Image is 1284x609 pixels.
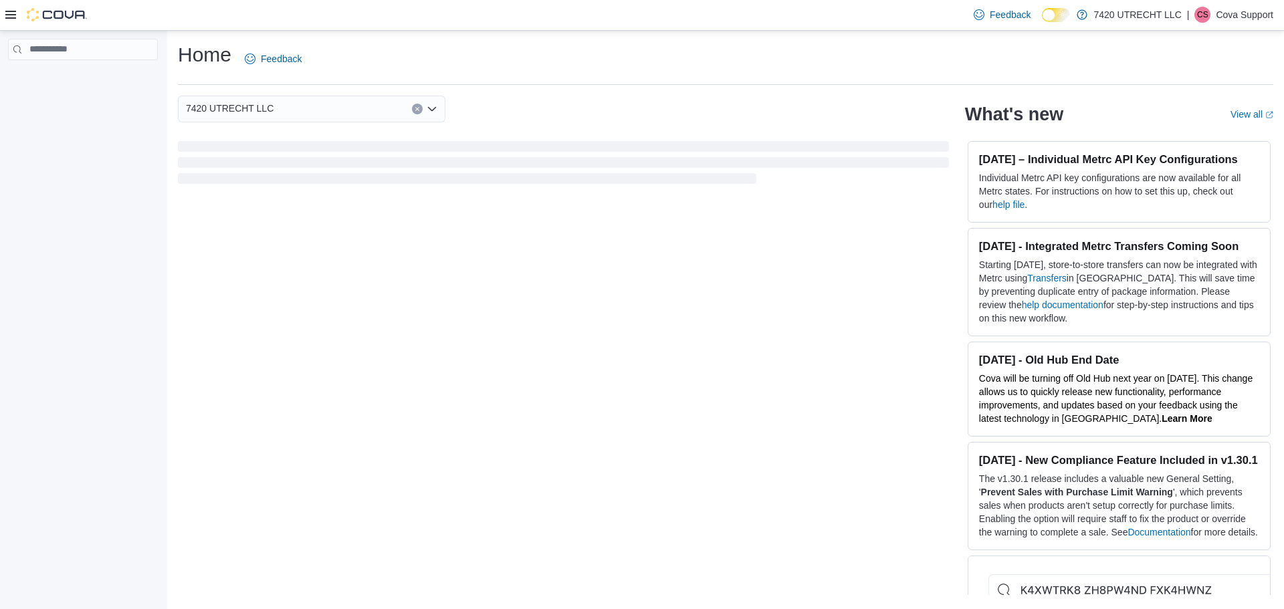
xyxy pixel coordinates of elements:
span: CS [1197,7,1208,23]
svg: External link [1265,111,1273,119]
a: Feedback [968,1,1036,28]
span: 7420 UTRECHT LLC [186,100,274,116]
a: help file [992,199,1025,210]
p: 7420 UTRECHT LLC [1094,7,1182,23]
h3: [DATE] - Integrated Metrc Transfers Coming Soon [979,239,1259,253]
p: The v1.30.1 release includes a valuable new General Setting, ' ', which prevents sales when produ... [979,472,1259,539]
h3: [DATE] - Old Hub End Date [979,353,1259,366]
img: Cova [27,8,87,21]
input: Dark Mode [1042,8,1070,22]
strong: Prevent Sales with Purchase Limit Warning [981,487,1173,497]
p: Cova Support [1216,7,1273,23]
button: Open list of options [427,104,437,114]
a: Feedback [239,45,307,72]
a: View allExternal link [1230,109,1273,120]
p: Starting [DATE], store-to-store transfers can now be integrated with Metrc using in [GEOGRAPHIC_D... [979,258,1259,325]
h1: Home [178,41,231,68]
span: Feedback [990,8,1031,21]
span: Loading [178,144,949,187]
h2: What's new [965,104,1063,125]
nav: Complex example [8,63,158,95]
button: Clear input [412,104,423,114]
p: Individual Metrc API key configurations are now available for all Metrc states. For instructions ... [979,171,1259,211]
a: Documentation [1128,527,1190,537]
a: Transfers [1027,273,1067,283]
span: Cova will be turning off Old Hub next year on [DATE]. This change allows us to quickly release ne... [979,373,1253,424]
p: | [1187,7,1190,23]
h3: [DATE] - New Compliance Feature Included in v1.30.1 [979,453,1259,467]
span: Dark Mode [1042,22,1043,23]
a: help documentation [1022,299,1103,310]
a: Learn More [1162,413,1212,424]
div: Cova Support [1194,7,1210,23]
span: Feedback [261,52,302,66]
h3: [DATE] – Individual Metrc API Key Configurations [979,152,1259,166]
